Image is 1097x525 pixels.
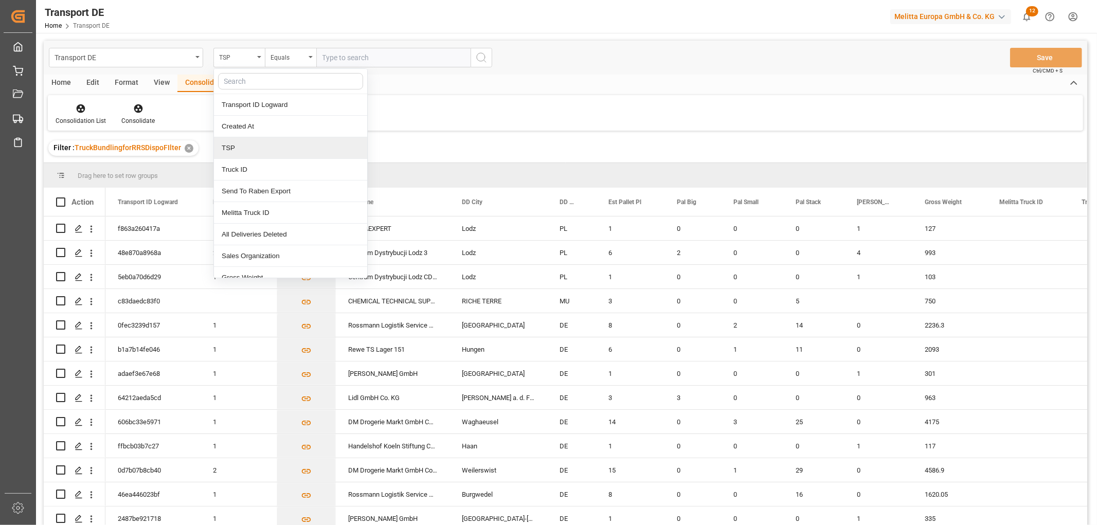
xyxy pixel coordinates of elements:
[177,75,232,92] div: Consolidate
[912,458,987,482] div: 4586.9
[664,216,721,240] div: 0
[449,386,547,409] div: [PERSON_NAME] a. d. Fils
[999,198,1043,206] span: Melitta Truck ID
[336,289,449,313] div: CHEMICAL TECHNICAL SUPPLIERS (I.O.)LTD
[547,386,596,409] div: DE
[783,241,844,264] div: 0
[596,216,664,240] div: 1
[185,144,193,153] div: ✕
[912,337,987,361] div: 2093
[547,265,596,288] div: PL
[213,198,253,206] span: Delivery Count
[912,241,987,264] div: 993
[844,410,912,433] div: 0
[596,313,664,337] div: 8
[105,313,201,337] div: 0fec3239d157
[201,241,277,264] div: 2
[449,434,547,458] div: Haan
[844,458,912,482] div: 0
[596,289,664,313] div: 3
[844,361,912,385] div: 1
[733,198,759,206] span: Pal Small
[890,7,1015,26] button: Melitta Europa GmbH & Co. KG
[44,313,105,337] div: Press SPACE to select this row.
[44,458,105,482] div: Press SPACE to select this row.
[912,216,987,240] div: 127
[721,289,783,313] div: 0
[664,386,721,409] div: 3
[44,241,105,265] div: Press SPACE to select this row.
[783,458,844,482] div: 29
[105,289,201,313] div: c83daedc83f0
[547,361,596,385] div: DE
[105,386,201,409] div: 64212aeda5cd
[336,458,449,482] div: DM Drogerie Markt GmbH Co KG
[449,265,547,288] div: Lodz
[118,198,178,206] span: Transport ID Logward
[596,386,664,409] div: 3
[912,265,987,288] div: 103
[783,410,844,433] div: 25
[783,361,844,385] div: 0
[721,434,783,458] div: 0
[214,116,367,137] div: Created At
[44,410,105,434] div: Press SPACE to select this row.
[265,48,316,67] button: open menu
[721,410,783,433] div: 3
[336,386,449,409] div: Lidl GmbH Co. KG
[105,482,201,506] div: 46ea446023bf
[844,216,912,240] div: 1
[783,482,844,506] div: 16
[449,289,547,313] div: RICHE TERRE
[44,434,105,458] div: Press SPACE to select this row.
[664,434,721,458] div: 0
[105,337,201,361] div: b1a7b14fe046
[844,482,912,506] div: 0
[201,434,277,458] div: 1
[596,434,664,458] div: 1
[44,361,105,386] div: Press SPACE to select this row.
[214,159,367,180] div: Truck ID
[664,410,721,433] div: 0
[44,265,105,289] div: Press SPACE to select this row.
[49,48,203,67] button: open menu
[547,216,596,240] div: PL
[449,241,547,264] div: Lodz
[844,313,912,337] div: 0
[105,265,201,288] div: 5eb0a70d6d29
[596,482,664,506] div: 8
[336,410,449,433] div: DM Drogerie Markt GmbH CO KG
[664,482,721,506] div: 0
[471,48,492,67] button: search button
[201,458,277,482] div: 2
[547,313,596,337] div: DE
[912,434,987,458] div: 117
[121,116,155,125] div: Consolidate
[449,216,547,240] div: Lodz
[547,241,596,264] div: PL
[721,241,783,264] div: 0
[449,313,547,337] div: [GEOGRAPHIC_DATA]
[213,48,265,67] button: close menu
[912,410,987,433] div: 4175
[844,434,912,458] div: 1
[547,482,596,506] div: DE
[721,386,783,409] div: 0
[844,241,912,264] div: 4
[912,313,987,337] div: 2236.3
[214,137,367,159] div: TSP
[201,410,277,433] div: 1
[912,361,987,385] div: 301
[44,289,105,313] div: Press SPACE to select this row.
[219,50,254,62] div: TSP
[214,224,367,245] div: All Deliveries Deleted
[336,241,449,264] div: Centrum Dystrybucji Lodz 3
[105,216,201,240] div: f863a260417a
[316,48,471,67] input: Type to search
[56,116,106,125] div: Consolidation List
[664,337,721,361] div: 0
[664,289,721,313] div: 0
[1015,5,1038,28] button: show 12 new notifications
[783,313,844,337] div: 14
[677,198,696,206] span: Pal Big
